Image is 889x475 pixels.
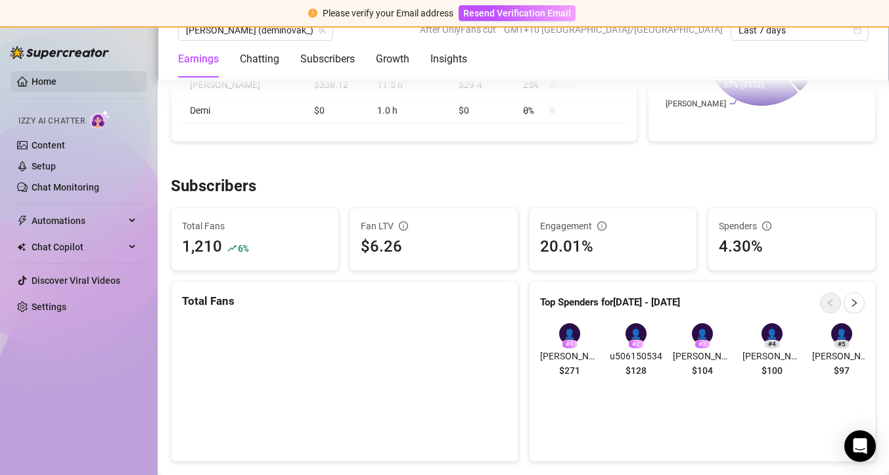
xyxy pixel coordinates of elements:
span: $97 [834,363,850,378]
a: Discover Viral Videos [32,275,120,286]
span: info-circle [597,221,606,231]
div: Fan LTV [361,219,507,233]
div: # 3 [695,340,710,349]
div: Open Intercom Messenger [844,430,876,462]
span: Izzy AI Chatter [18,115,85,127]
div: # 2 [628,340,644,349]
div: 👤 [831,323,852,344]
div: $6.26 [361,235,507,260]
span: info-circle [762,221,771,231]
span: Demi (deminovak_) [186,20,325,40]
div: 👤 [762,323,783,344]
div: # 4 [764,340,780,349]
div: Earnings [178,51,219,67]
div: # 1 [562,340,578,349]
span: rise [227,244,237,253]
span: $128 [626,363,647,378]
div: 👤 [626,323,647,344]
div: Total Fans [182,292,507,310]
span: calendar [854,26,861,34]
span: $100 [762,363,783,378]
span: [PERSON_NAME] [812,349,871,363]
a: Content [32,140,65,150]
h3: Subscribers [171,176,256,197]
td: $29.4 [451,72,515,98]
div: 4.30% [719,235,865,260]
div: Spenders [719,219,865,233]
a: Setup [32,161,56,171]
span: Resend Verification Email [463,8,571,18]
span: After OnlyFans cut [420,20,496,39]
span: 0 % [523,103,544,118]
span: Chat Copilot [32,237,125,258]
span: 6 % [238,242,248,254]
div: Growth [376,51,409,67]
td: Demi [182,98,306,124]
span: Total Fans [182,219,328,233]
span: info-circle [399,221,408,231]
img: logo-BBDzfeDw.svg [11,46,109,59]
article: Top Spenders for [DATE] - [DATE] [540,295,680,311]
div: Subscribers [300,51,355,67]
div: 20.01% [540,235,686,260]
span: team [318,26,326,34]
span: u506150534 [610,349,662,363]
div: Insights [430,51,467,67]
img: Chat Copilot [17,242,26,252]
td: $0 [451,98,515,124]
a: Home [32,76,57,87]
div: # 5 [834,340,850,349]
div: Engagement [540,219,686,233]
span: $104 [692,363,713,378]
td: 11.5 h [369,72,451,98]
span: 25 % [523,78,544,92]
span: [PERSON_NAME] from [US_STATE] - Rubys regular [673,349,732,363]
img: AI Chatter [90,110,110,129]
span: [PERSON_NAME] [742,349,802,363]
span: Last 7 days [739,20,861,40]
text: [PERSON_NAME] [666,99,726,108]
a: Chat Monitoring [32,182,99,192]
span: thunderbolt [17,215,28,226]
span: Automations [32,210,125,231]
td: $0 [306,98,369,124]
div: 1,210 [182,235,222,260]
span: right [850,298,859,307]
span: exclamation-circle [308,9,317,18]
div: Chatting [240,51,279,67]
button: Resend Verification Email [459,5,576,21]
td: $338.12 [306,72,369,98]
span: [PERSON_NAME] [540,349,599,363]
span: $271 [559,363,580,378]
td: [PERSON_NAME] [182,72,306,98]
a: Settings [32,302,66,312]
span: GMT+10 [GEOGRAPHIC_DATA]/[GEOGRAPHIC_DATA] [504,20,723,39]
div: 👤 [559,323,580,344]
div: Please verify your Email address [323,6,453,20]
div: 👤 [692,323,713,344]
td: 1.0 h [369,98,451,124]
